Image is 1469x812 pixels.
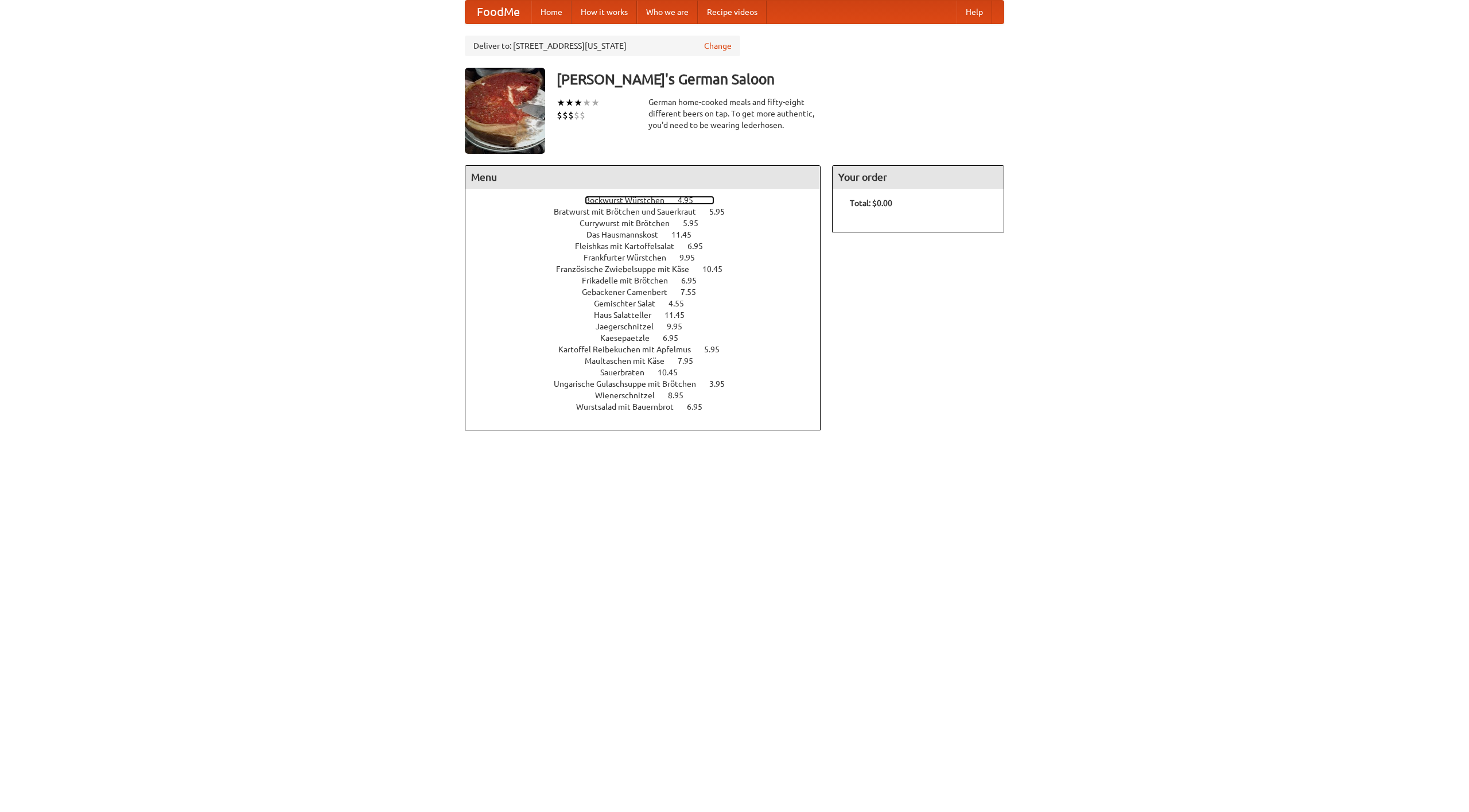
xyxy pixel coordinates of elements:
[558,345,702,354] span: Kartoffel Reibekuchen mit Apfelmus
[575,242,724,251] a: Fleishkas mit Kartoffelsalat 6.95
[595,391,705,400] a: Wienerschnitzel 8.95
[565,96,574,109] li: ★
[585,356,676,366] span: Maultaschen mit Käse
[687,402,714,411] span: 6.95
[576,402,724,411] a: Wurstsalad mit Bauernbrot 6.95
[465,68,545,154] img: angular.jpg
[586,230,670,239] span: Das Hausmannskost
[594,310,706,320] a: Haus Salatteller 11.45
[683,219,710,228] span: 5.95
[704,40,732,52] a: Change
[702,265,734,274] span: 10.45
[585,196,714,205] a: Bockwurst Würstchen 4.95
[584,253,678,262] span: Frankfurter Würstchen
[957,1,992,24] a: Help
[709,207,736,216] span: 5.95
[658,368,689,377] span: 10.45
[572,1,637,24] a: How it works
[554,379,746,388] a: Ungarische Gulaschsuppe mit Brötchen 3.95
[465,166,820,189] h4: Menu
[557,109,562,122] li: $
[678,196,705,205] span: 4.95
[709,379,736,388] span: 3.95
[562,109,568,122] li: $
[594,310,663,320] span: Haus Salatteller
[671,230,703,239] span: 11.45
[556,265,701,274] span: Französische Zwiebelsuppe mit Käse
[668,391,695,400] span: 8.95
[850,199,892,208] b: Total: $0.00
[681,287,708,297] span: 7.55
[576,402,685,411] span: Wurstsalad mit Bauernbrot
[582,96,591,109] li: ★
[558,345,741,354] a: Kartoffel Reibekuchen mit Apfelmus 5.95
[585,356,714,366] a: Maultaschen mit Käse 7.95
[584,253,716,262] a: Frankfurter Würstchen 9.95
[600,368,699,377] a: Sauerbraten 10.45
[582,287,679,297] span: Gebackener Camenbert
[704,345,731,354] span: 5.95
[669,299,695,308] span: 4.55
[582,276,679,285] span: Frikadelle mit Brötchen
[557,96,565,109] li: ★
[687,242,714,251] span: 6.95
[648,96,821,131] div: German home-cooked meals and fifty-eight different beers on tap. To get more authentic, you'd nee...
[580,219,681,228] span: Currywurst mit Brötchen
[554,379,708,388] span: Ungarische Gulaschsuppe mit Brötchen
[681,276,708,285] span: 6.95
[664,310,696,320] span: 11.45
[600,333,699,343] a: Kaesepaetzle 6.95
[557,68,1004,91] h3: [PERSON_NAME]'s German Saloon
[575,242,686,251] span: Fleishkas mit Kartoffelsalat
[574,96,582,109] li: ★
[596,322,704,331] a: Jaegerschnitzel 9.95
[637,1,698,24] a: Who we are
[679,253,706,262] span: 9.95
[465,36,740,56] div: Deliver to: [STREET_ADDRESS][US_STATE]
[600,333,661,343] span: Kaesepaetzle
[568,109,574,122] li: $
[667,322,694,331] span: 9.95
[582,276,718,285] a: Frikadelle mit Brötchen 6.95
[585,196,676,205] span: Bockwurst Würstchen
[531,1,572,24] a: Home
[465,1,531,24] a: FoodMe
[556,265,744,274] a: Französische Zwiebelsuppe mit Käse 10.45
[663,333,690,343] span: 6.95
[600,368,656,377] span: Sauerbraten
[594,299,667,308] span: Gemischter Salat
[574,109,580,122] li: $
[698,1,767,24] a: Recipe videos
[594,299,705,308] a: Gemischter Salat 4.55
[596,322,665,331] span: Jaegerschnitzel
[586,230,713,239] a: Das Hausmannskost 11.45
[580,219,720,228] a: Currywurst mit Brötchen 5.95
[554,207,746,216] a: Bratwurst mit Brötchen und Sauerkraut 5.95
[833,166,1004,189] h4: Your order
[595,391,666,400] span: Wienerschnitzel
[554,207,708,216] span: Bratwurst mit Brötchen und Sauerkraut
[580,109,585,122] li: $
[591,96,600,109] li: ★
[582,287,717,297] a: Gebackener Camenbert 7.55
[678,356,705,366] span: 7.95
